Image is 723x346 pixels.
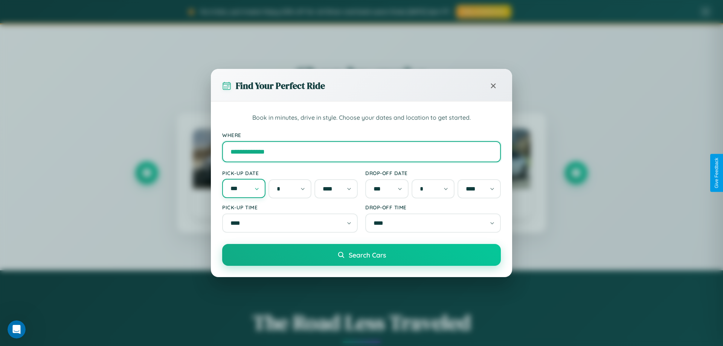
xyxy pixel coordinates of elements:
[222,132,501,138] label: Where
[236,79,325,92] h3: Find Your Perfect Ride
[222,204,358,210] label: Pick-up Time
[365,204,501,210] label: Drop-off Time
[222,113,501,123] p: Book in minutes, drive in style. Choose your dates and location to get started.
[365,170,501,176] label: Drop-off Date
[222,244,501,266] button: Search Cars
[349,251,386,259] span: Search Cars
[222,170,358,176] label: Pick-up Date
